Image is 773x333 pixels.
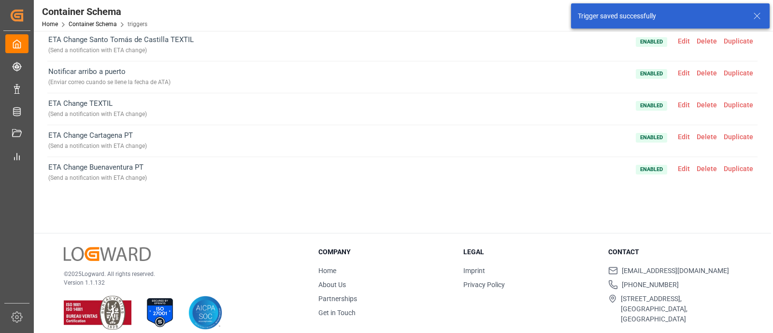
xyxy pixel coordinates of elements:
span: ETA Change TEXTIL [48,98,147,120]
span: Edit [674,69,693,77]
div: ( Send a notification with ETA change ) [48,141,147,152]
div: Container Schema [42,4,147,19]
a: About Us [318,281,346,289]
p: Version 1.1.132 [64,278,294,287]
a: Privacy Policy [463,281,505,289]
span: Enabled [636,69,667,79]
a: Get in Touch [318,309,356,317]
a: Home [318,267,336,275]
span: ETA Change Buenaventura PT [48,162,147,184]
span: Edit [674,101,693,109]
span: Duplicate [720,69,757,77]
img: AICPA SOC [188,296,222,330]
a: Imprint [463,267,485,275]
img: ISO 27001 Certification [143,296,177,330]
span: Delete [693,37,720,45]
span: Delete [693,165,720,173]
span: Duplicate [720,165,757,173]
div: ( Send a notification with ETA change ) [48,109,147,120]
span: ETA Change Santo Tomás de Castilla TEXTIL [48,34,194,56]
span: Edit [674,133,693,141]
span: Notificar arribo a puerto [48,66,171,88]
span: [EMAIL_ADDRESS][DOMAIN_NAME] [622,266,729,276]
span: Duplicate [720,37,757,45]
div: ( Enviar correo cuando se llene la fecha de ATA ) [48,77,171,88]
span: Edit [674,165,693,173]
span: Delete [693,133,720,141]
span: Enabled [636,133,667,143]
span: ETA Change Cartagena PT [48,130,147,152]
a: Partnerships [318,295,357,303]
a: Container Schema [69,21,117,28]
span: [PHONE_NUMBER] [622,280,679,290]
img: Logward Logo [64,247,151,261]
p: © 2025 Logward. All rights reserved. [64,270,294,278]
span: Enabled [636,101,667,111]
div: ( Send a notification with ETA change ) [48,45,194,56]
span: Duplicate [720,133,757,141]
h3: Company [318,247,451,257]
span: Enabled [636,37,667,47]
a: Home [42,21,58,28]
div: ( Send a notification with ETA change ) [48,173,147,184]
span: Delete [693,69,720,77]
span: [STREET_ADDRESS], [GEOGRAPHIC_DATA], [GEOGRAPHIC_DATA] [621,294,741,324]
img: ISO 9001 & ISO 14001 Certification [64,296,131,330]
h3: Legal [463,247,596,257]
span: Duplicate [720,101,757,109]
div: Trigger saved successfully [578,11,744,21]
span: Delete [693,101,720,109]
h3: Contact [608,247,741,257]
span: Enabled [636,165,667,174]
span: Edit [674,37,693,45]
